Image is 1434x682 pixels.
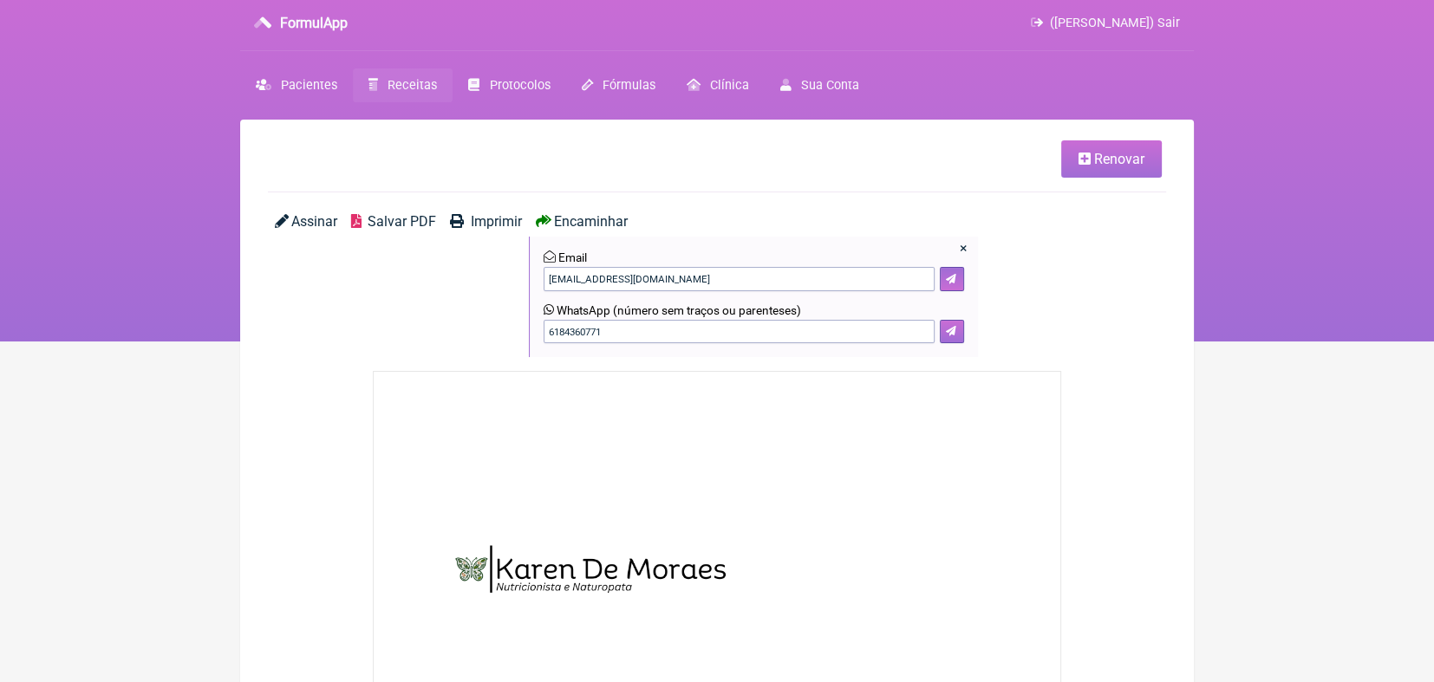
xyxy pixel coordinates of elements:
span: WhatsApp (número sem traços ou parenteses) [557,303,801,317]
span: Receitas [388,78,437,93]
a: Fórmulas [566,68,671,102]
span: Email [558,250,587,264]
a: Salvar PDF [351,213,436,357]
span: ([PERSON_NAME]) Sair [1050,16,1180,30]
a: Renovar [1061,140,1162,178]
span: Renovar [1094,151,1144,167]
a: Receitas [353,68,453,102]
h3: FormulApp [280,15,348,31]
span: Fórmulas [603,78,655,93]
a: Protocolos [453,68,565,102]
span: Imprimir [471,213,522,230]
a: Fechar [960,240,968,257]
a: Imprimir [450,213,521,357]
span: Protocolos [490,78,551,93]
span: Sua Conta [801,78,859,93]
span: Salvar PDF [368,213,436,230]
a: Clínica [671,68,765,102]
a: Sua Conta [765,68,875,102]
a: ([PERSON_NAME]) Sair [1031,16,1180,30]
span: Assinar [291,213,337,230]
span: Clínica [710,78,749,93]
a: Pacientes [240,68,353,102]
span: Encaminhar [554,213,628,230]
a: Encaminhar [536,213,628,230]
a: Assinar [275,213,337,230]
span: Pacientes [281,78,337,93]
